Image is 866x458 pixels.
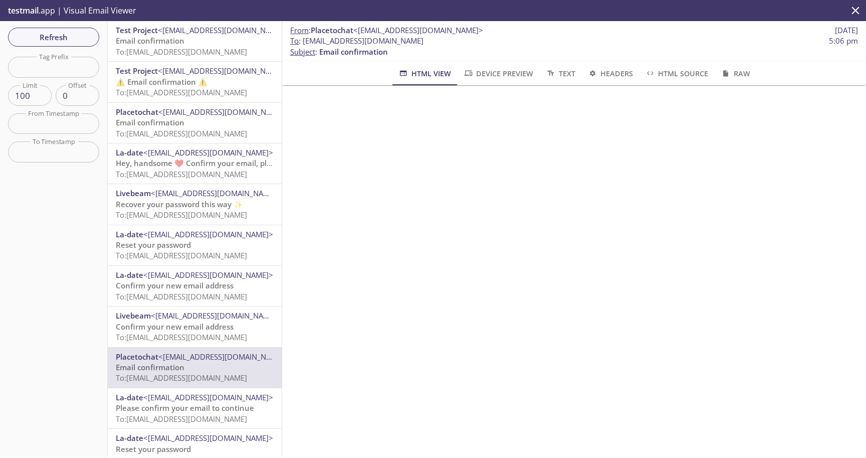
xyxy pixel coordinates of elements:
div: La-date<[EMAIL_ADDRESS][DOMAIN_NAME]>Please confirm your email to continueTo:[EMAIL_ADDRESS][DOMA... [108,388,282,428]
span: HTML View [398,67,451,80]
span: Reset your password [116,240,191,250]
span: Subject [290,47,315,57]
div: La-date<[EMAIL_ADDRESS][DOMAIN_NAME]>Confirm your new email addressTo:[EMAIL_ADDRESS][DOMAIN_NAME] [108,266,282,306]
span: Headers [587,67,633,80]
span: <[EMAIL_ADDRESS][DOMAIN_NAME]> [158,107,288,117]
span: To: [EMAIL_ADDRESS][DOMAIN_NAME] [116,128,247,138]
span: Hey, handsome ❤️ Confirm your email, please [116,158,284,168]
span: La-date [116,433,143,443]
span: <[EMAIL_ADDRESS][DOMAIN_NAME]> [151,311,281,321]
span: Confirm your new email address [116,280,234,290]
span: Device Preview [463,67,533,80]
span: <[EMAIL_ADDRESS][DOMAIN_NAME]> [143,433,273,443]
span: [DATE] [835,25,858,36]
span: Text [545,67,575,80]
span: Email confirmation [116,362,184,372]
div: Placetochat<[EMAIL_ADDRESS][DOMAIN_NAME]>Email confirmationTo:[EMAIL_ADDRESS][DOMAIN_NAME] [108,103,282,143]
span: Livebeam [116,188,151,198]
span: <[EMAIL_ADDRESS][DOMAIN_NAME]> [158,352,288,362]
span: La-date [116,229,143,239]
span: To: [EMAIL_ADDRESS][DOMAIN_NAME] [116,332,247,342]
span: To: [EMAIL_ADDRESS][DOMAIN_NAME] [116,414,247,424]
span: Test Project [116,25,158,35]
span: To: [EMAIL_ADDRESS][DOMAIN_NAME] [116,373,247,383]
span: : [EMAIL_ADDRESS][DOMAIN_NAME] [290,36,423,46]
span: To [290,36,299,46]
span: To: [EMAIL_ADDRESS][DOMAIN_NAME] [116,210,247,220]
span: <[EMAIL_ADDRESS][DOMAIN_NAME]> [151,188,281,198]
span: Email confirmation [319,47,388,57]
span: 5:06 pm [829,36,858,46]
span: Recover your password this way ✨ [116,199,243,209]
span: <[EMAIL_ADDRESS][DOMAIN_NAME]> [143,147,273,158]
span: La-date [116,147,143,158]
p: : [290,36,858,57]
span: Test Project [116,66,158,76]
span: To: [EMAIL_ADDRESS][DOMAIN_NAME] [116,169,247,179]
span: HTML Source [645,67,708,80]
span: Email confirmation [116,117,184,127]
button: Refresh [8,28,99,47]
span: <[EMAIL_ADDRESS][DOMAIN_NAME]> [143,392,273,402]
div: Placetochat<[EMAIL_ADDRESS][DOMAIN_NAME]>Email confirmationTo:[EMAIL_ADDRESS][DOMAIN_NAME] [108,348,282,388]
span: La-date [116,270,143,280]
span: Please confirm your email to continue [116,403,254,413]
span: : [290,25,483,36]
div: La-date<[EMAIL_ADDRESS][DOMAIN_NAME]>Hey, handsome ❤️ Confirm your email, pleaseTo:[EMAIL_ADDRESS... [108,143,282,184]
span: To: [EMAIL_ADDRESS][DOMAIN_NAME] [116,250,247,260]
span: testmail [8,5,39,16]
span: <[EMAIL_ADDRESS][DOMAIN_NAME]> [158,66,288,76]
span: Confirm your new email address [116,322,234,332]
div: Test Project<[EMAIL_ADDRESS][DOMAIN_NAME]>Email confirmationTo:[EMAIL_ADDRESS][DOMAIN_NAME] [108,21,282,61]
span: Refresh [16,31,91,44]
span: La-date [116,392,143,402]
span: <[EMAIL_ADDRESS][DOMAIN_NAME]> [143,229,273,239]
span: To: [EMAIL_ADDRESS][DOMAIN_NAME] [116,47,247,57]
span: <[EMAIL_ADDRESS][DOMAIN_NAME]> [353,25,483,35]
span: Raw [720,67,750,80]
span: <[EMAIL_ADDRESS][DOMAIN_NAME]> [158,25,288,35]
span: <[EMAIL_ADDRESS][DOMAIN_NAME]> [143,270,273,280]
div: Test Project<[EMAIL_ADDRESS][DOMAIN_NAME]>⚠️ Email confirmation ⚠️To:[EMAIL_ADDRESS][DOMAIN_NAME] [108,62,282,102]
span: From [290,25,309,35]
span: Placetochat [116,107,158,117]
span: To: [EMAIL_ADDRESS][DOMAIN_NAME] [116,87,247,97]
span: Placetochat [116,352,158,362]
span: Livebeam [116,311,151,321]
div: Livebeam<[EMAIL_ADDRESS][DOMAIN_NAME]>Recover your password this way ✨To:[EMAIL_ADDRESS][DOMAIN_N... [108,184,282,224]
span: Placetochat [311,25,353,35]
span: To: [EMAIL_ADDRESS][DOMAIN_NAME] [116,291,247,301]
span: Reset your password [116,444,191,454]
span: ⚠️ Email confirmation ⚠️ [116,77,207,87]
div: Livebeam<[EMAIL_ADDRESS][DOMAIN_NAME]>Confirm your new email addressTo:[EMAIL_ADDRESS][DOMAIN_NAME] [108,307,282,347]
span: Email confirmation [116,36,184,46]
div: La-date<[EMAIL_ADDRESS][DOMAIN_NAME]>Reset your passwordTo:[EMAIL_ADDRESS][DOMAIN_NAME] [108,225,282,265]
